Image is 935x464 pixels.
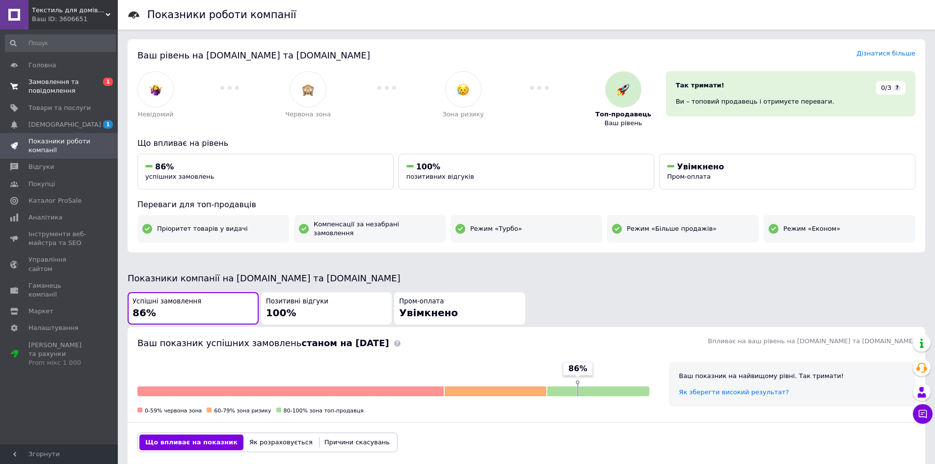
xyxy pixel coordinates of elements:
[301,338,389,348] b: станом на [DATE]
[32,15,118,24] div: Ваш ID: 3606651
[28,341,91,368] span: [PERSON_NAME] та рахунки
[28,137,91,155] span: Показники роботи компанії
[214,408,271,414] span: 60-79% зона ризику
[676,97,906,106] div: Ви – топовий продавець і отримуєте переваги.
[28,307,53,316] span: Маркет
[627,224,717,233] span: Режим «Більше продажів»
[137,154,394,190] button: 86%успішних замовлень
[28,104,91,112] span: Товари та послуги
[28,230,91,247] span: Інструменти веб-майстра та SEO
[285,110,331,119] span: Червона зона
[399,297,444,306] span: Пром-оплата
[155,162,174,171] span: 86%
[314,220,441,238] span: Компенсації за незабрані замовлення
[595,110,651,119] span: Топ-продавець
[894,84,901,91] span: ?
[28,61,56,70] span: Головна
[138,110,174,119] span: Невідомий
[605,119,642,128] span: Ваш рівень
[28,255,91,273] span: Управління сайтом
[442,110,484,119] span: Зона ризику
[32,6,106,15] span: Текстиль для домівки "EXO"
[137,50,370,60] span: Ваш рівень на [DOMAIN_NAME] та [DOMAIN_NAME]
[284,408,364,414] span: 80-100% зона топ-продавця
[617,83,629,96] img: :rocket:
[139,435,243,450] button: Що впливає на показник
[28,78,91,95] span: Замовлення та повідомлення
[103,78,113,86] span: 1
[708,337,915,345] span: Впливає на ваш рівень на [DOMAIN_NAME] та [DOMAIN_NAME]
[145,408,202,414] span: 0-59% червона зона
[676,82,724,89] span: Так тримати!
[28,324,79,332] span: Налаштування
[137,138,228,148] span: Що впливає на рівень
[302,83,314,96] img: :see_no_evil:
[677,162,724,171] span: Увімкнено
[406,173,474,180] span: позитивних відгуків
[319,435,396,450] button: Причини скасувань
[133,297,201,306] span: Успішні замовлення
[399,307,458,319] span: Увімкнено
[457,83,469,96] img: :disappointed_relieved:
[28,213,62,222] span: Аналітика
[679,372,906,381] div: Ваш показник на найвищому рівні. Так тримати!
[28,180,55,189] span: Покупці
[28,358,91,367] div: Prom мікс 1 000
[157,224,248,233] span: Пріоритет товарів у видачі
[876,81,906,95] div: 0/3
[145,173,214,180] span: успішних замовлень
[783,224,840,233] span: Режим «Економ»
[137,200,256,209] span: Переваги для топ-продавців
[266,307,296,319] span: 100%
[416,162,440,171] span: 100%
[150,83,162,96] img: :woman-shrugging:
[28,163,54,171] span: Відгуки
[128,292,259,325] button: Успішні замовлення86%
[856,50,915,57] a: Дізнатися більше
[5,34,116,52] input: Пошук
[28,281,91,299] span: Гаманець компанії
[261,292,392,325] button: Позитивні відгуки100%
[28,120,101,129] span: [DEMOGRAPHIC_DATA]
[103,120,113,129] span: 1
[394,292,525,325] button: Пром-оплатаУвімкнено
[659,154,915,190] button: УвімкненоПром-оплата
[679,388,789,396] a: Як зберегти високий результат?
[470,224,522,233] span: Режим «Турбо»
[137,338,389,348] span: Ваш показник успішних замовлень
[28,196,81,205] span: Каталог ProSale
[568,363,587,374] span: 86%
[913,404,933,424] button: Чат з покупцем
[667,173,711,180] span: Пром-оплата
[266,297,328,306] span: Позитивні відгуки
[147,9,296,21] h1: Показники роботи компанії
[133,307,156,319] span: 86%
[128,273,401,283] span: Показники компанії на [DOMAIN_NAME] та [DOMAIN_NAME]
[243,435,319,450] button: Як розраховується
[399,154,655,190] button: 100%позитивних відгуків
